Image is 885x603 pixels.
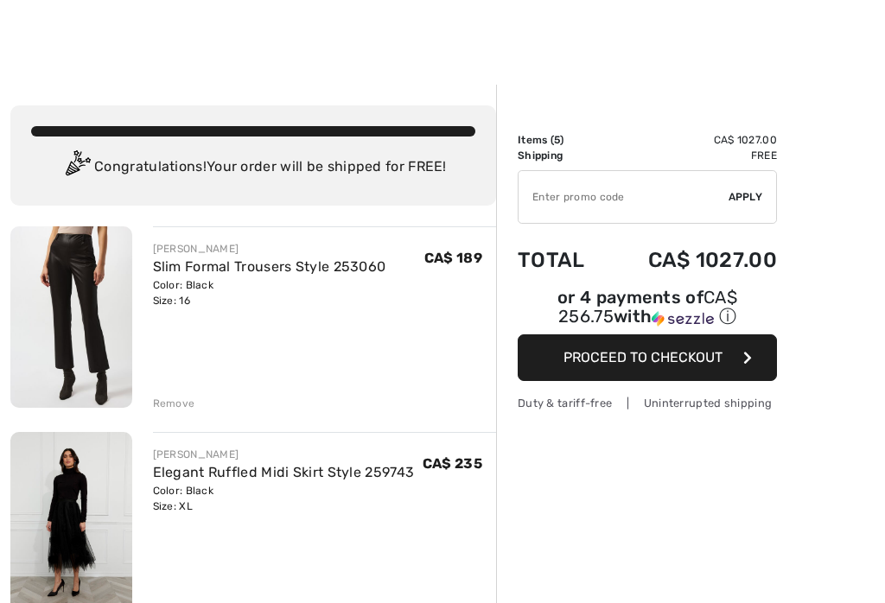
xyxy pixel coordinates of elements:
img: Slim Formal Trousers Style 253060 [10,226,132,408]
div: Duty & tariff-free | Uninterrupted shipping [518,395,777,411]
div: or 4 payments of with [518,289,777,328]
td: Free [606,148,777,163]
span: Apply [729,189,763,205]
td: CA$ 1027.00 [606,132,777,148]
td: Total [518,231,606,289]
button: Proceed to Checkout [518,334,777,381]
a: Elegant Ruffled Midi Skirt Style 259743 [153,464,415,480]
td: Shipping [518,148,606,163]
div: or 4 payments ofCA$ 256.75withSezzle Click to learn more about Sezzle [518,289,777,334]
span: CA$ 235 [423,455,482,472]
img: Congratulation2.svg [60,150,94,185]
div: Congratulations! Your order will be shipped for FREE! [31,150,475,185]
div: [PERSON_NAME] [153,241,386,257]
td: Items ( ) [518,132,606,148]
span: 5 [554,134,560,146]
input: Promo code [519,171,729,223]
td: CA$ 1027.00 [606,231,777,289]
a: Slim Formal Trousers Style 253060 [153,258,386,275]
div: Color: Black Size: XL [153,483,415,514]
div: [PERSON_NAME] [153,447,415,462]
img: Sezzle [652,311,714,327]
span: CA$ 189 [424,250,482,266]
div: Remove [153,396,195,411]
span: CA$ 256.75 [558,287,737,327]
span: Proceed to Checkout [563,349,723,365]
div: Color: Black Size: 16 [153,277,386,308]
